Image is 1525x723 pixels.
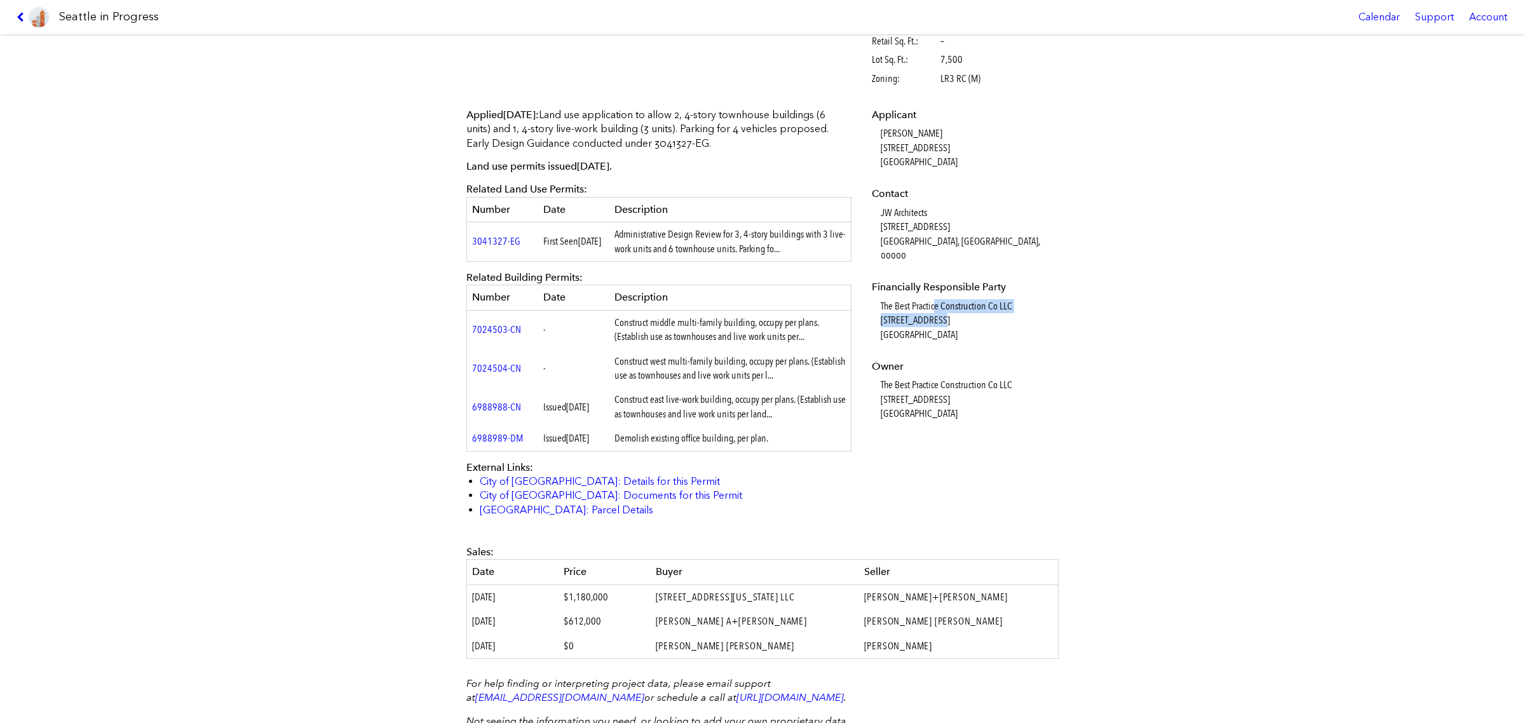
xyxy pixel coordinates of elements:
[480,475,720,487] a: City of [GEOGRAPHIC_DATA]: Details for this Permit
[651,584,859,609] td: [STREET_ADDRESS][US_STATE] LLC
[859,560,1059,584] th: Seller
[59,9,159,25] h1: Seattle in Progress
[472,362,521,374] a: 7024504-CN
[480,504,653,516] a: [GEOGRAPHIC_DATA]: Parcel Details
[503,109,536,121] span: [DATE]
[872,72,939,86] span: Zoning:
[466,545,1059,559] div: Sales:
[472,401,521,413] a: 6988988-CN
[475,691,644,703] a: [EMAIL_ADDRESS][DOMAIN_NAME]
[559,634,651,659] td: $0
[859,609,1059,633] td: [PERSON_NAME] [PERSON_NAME]
[881,126,1055,169] dd: [PERSON_NAME] [STREET_ADDRESS] [GEOGRAPHIC_DATA]
[29,7,49,27] img: favicon-96x96.png
[736,691,844,703] a: [URL][DOMAIN_NAME]
[940,53,963,67] span: 7,500
[538,285,609,310] th: Date
[577,160,609,172] span: [DATE]
[578,235,601,247] span: [DATE]
[467,560,559,584] th: Date
[872,108,1055,122] dt: Applicant
[881,299,1055,342] dd: The Best Practice Construction Co LLC [STREET_ADDRESS] [GEOGRAPHIC_DATA]
[466,183,587,195] span: Related Land Use Permits:
[467,197,538,222] th: Number
[538,388,609,426] td: Issued
[881,378,1055,421] dd: The Best Practice Construction Co LLC [STREET_ADDRESS] [GEOGRAPHIC_DATA]
[466,271,583,283] span: Related Building Permits:
[872,360,1055,374] dt: Owner
[566,432,589,444] span: [DATE]
[467,285,538,310] th: Number
[472,640,495,652] span: [DATE]
[609,426,851,451] td: Demolish existing office building, per plan.
[872,34,939,48] span: Retail Sq. Ft.:
[472,323,521,335] a: 7024503-CN
[466,461,533,473] span: External Links:
[559,609,651,633] td: $612,000
[472,235,520,247] a: 3041327-EG
[940,72,980,86] span: LR3 RC (M)
[480,489,742,501] a: City of [GEOGRAPHIC_DATA]: Documents for this Permit
[881,206,1055,263] dd: JW Architects [STREET_ADDRESS] [GEOGRAPHIC_DATA], [GEOGRAPHIC_DATA], 00000
[538,426,609,451] td: Issued
[466,677,846,703] em: For help finding or interpreting project data, please email support at or schedule a call at .
[538,349,609,388] td: -
[538,197,609,222] th: Date
[466,159,851,173] p: Land use permits issued .
[466,109,539,121] span: Applied :
[609,222,851,262] td: Administrative Design Review for 3, 4-story buildings with 3 live-work units and 6 townhouse unit...
[872,53,939,67] span: Lot Sq. Ft.:
[872,187,1055,201] dt: Contact
[472,591,495,603] span: [DATE]
[472,615,495,627] span: [DATE]
[859,634,1059,659] td: [PERSON_NAME]
[472,432,523,444] a: 6988989-DM
[609,197,851,222] th: Description
[609,388,851,426] td: Construct east live-work building, occupy per plans. (Establish use as townhouses and live work u...
[559,560,651,584] th: Price
[609,310,851,349] td: Construct middle multi-family building, occupy per plans. (Establish use as townhouses and live w...
[651,560,859,584] th: Buyer
[566,401,589,413] span: [DATE]
[609,285,851,310] th: Description
[859,584,1059,609] td: [PERSON_NAME]+[PERSON_NAME]
[651,634,859,659] td: [PERSON_NAME] [PERSON_NAME]
[651,609,859,633] td: [PERSON_NAME] A+[PERSON_NAME]
[538,310,609,349] td: -
[538,222,609,262] td: First Seen
[559,584,651,609] td: $1,180,000
[872,280,1055,294] dt: Financially Responsible Party
[940,34,944,48] span: –
[466,108,851,151] p: Land use application to allow 2, 4-story townhouse buildings (6 units) and 1, 4-story live-work b...
[609,349,851,388] td: Construct west multi-family building, occupy per plans. (Establish use as townhouses and live wor...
